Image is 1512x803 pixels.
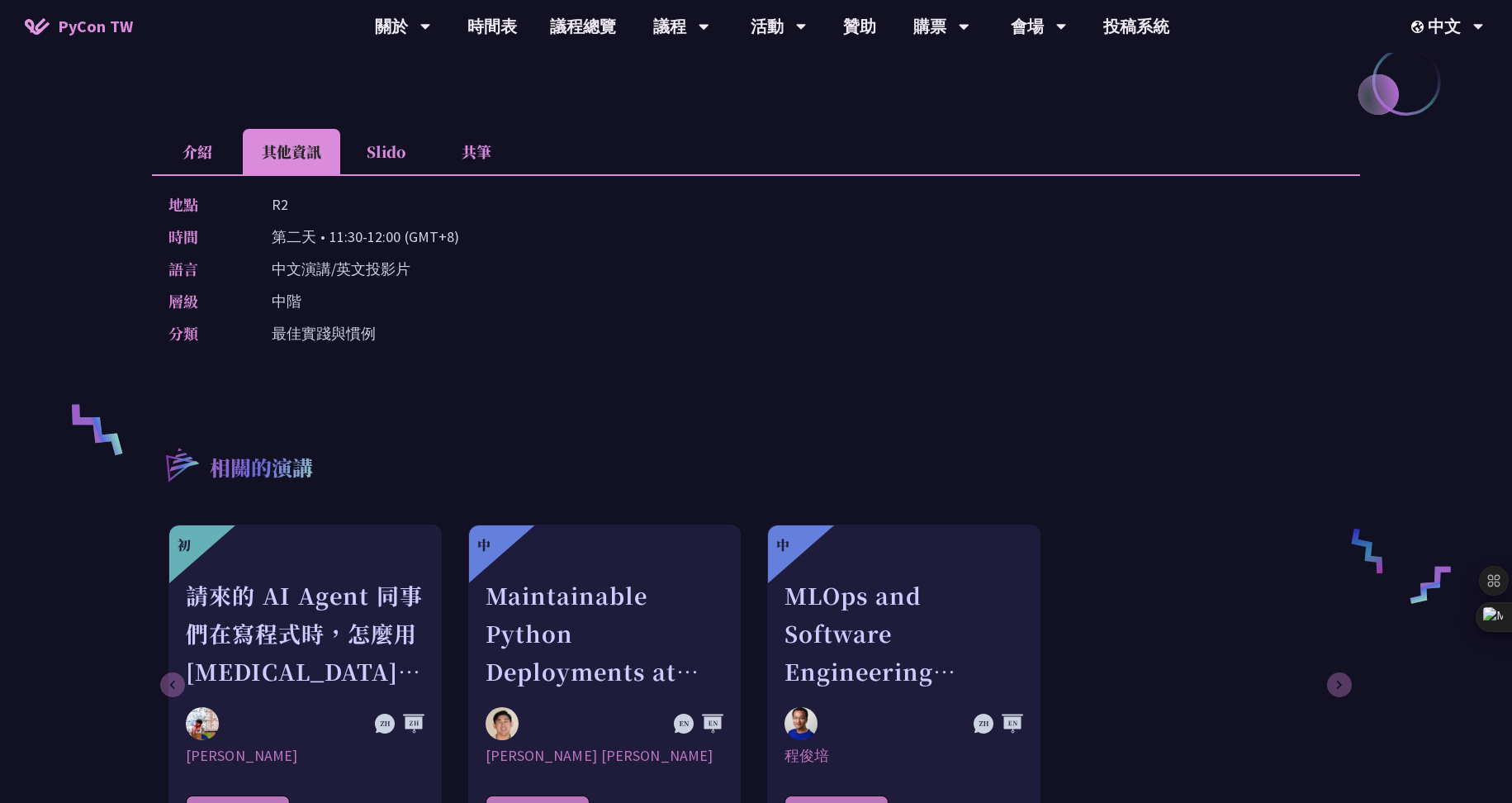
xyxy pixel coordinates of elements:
p: 中階 [272,289,301,313]
span: PyCon TW [58,14,133,39]
div: [PERSON_NAME] [PERSON_NAME] [486,746,724,766]
li: 介紹 [152,129,243,174]
div: [PERSON_NAME] [186,746,424,766]
div: 中 [776,535,789,555]
div: 初 [178,535,191,555]
p: 最佳實踐與慣例 [272,321,376,345]
p: 相關的演講 [210,453,313,486]
div: MLOps and Software Engineering Automation Challenges in Production [784,577,1023,691]
li: 其他資訊 [243,129,340,174]
p: 分類 [168,321,239,345]
li: Slido [340,129,431,174]
p: 地點 [168,192,239,216]
p: 語言 [168,257,239,281]
img: r3.8d01567.svg [141,424,221,504]
img: Locale Icon [1411,21,1428,33]
img: Keith Yang [186,707,219,740]
li: 共筆 [431,129,522,174]
a: PyCon TW [8,6,149,47]
p: 時間 [168,225,239,249]
p: 第二天 • 11:30-12:00 (GMT+8) [272,225,459,249]
div: Maintainable Python Deployments at Scale: Decoupling Build from Runtime [486,577,724,691]
p: 層級 [168,289,239,313]
p: R2 [272,192,288,216]
div: 程俊培 [784,746,1023,766]
div: 請來的 AI Agent 同事們在寫程式時，怎麼用 [MEDICAL_DATA] 去除各種幻想與盲點 [186,577,424,691]
p: 中文演講/英文投影片 [272,257,410,281]
div: 中 [477,535,491,555]
img: 程俊培 [784,707,818,740]
img: Home icon of PyCon TW 2025 [25,18,50,35]
img: Justin Lee [486,707,519,740]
